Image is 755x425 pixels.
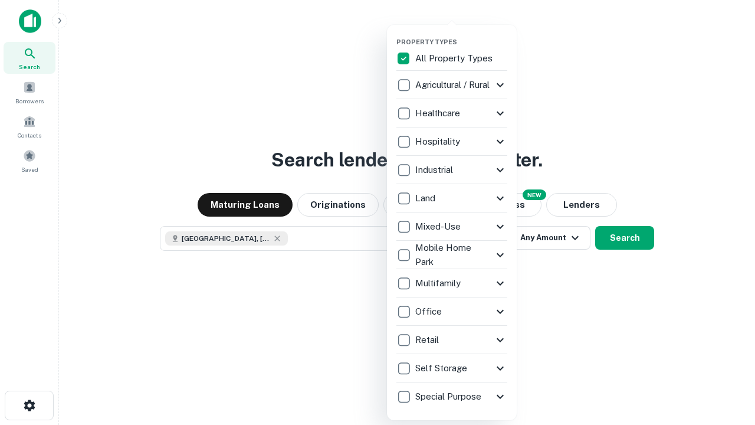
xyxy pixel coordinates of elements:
p: Agricultural / Rural [415,78,492,92]
div: Mixed-Use [396,212,507,241]
div: Self Storage [396,354,507,382]
p: Land [415,191,438,205]
div: Land [396,184,507,212]
p: Special Purpose [415,390,484,404]
p: Self Storage [415,361,470,375]
div: Agricultural / Rural [396,71,507,99]
p: Healthcare [415,106,462,120]
p: Retail [415,333,441,347]
div: Office [396,297,507,326]
p: Office [415,305,444,319]
div: Healthcare [396,99,507,127]
div: Hospitality [396,127,507,156]
iframe: Chat Widget [696,331,755,387]
div: Retail [396,326,507,354]
p: Multifamily [415,276,463,290]
p: Mixed-Use [415,220,463,234]
div: Multifamily [396,269,507,297]
div: Mobile Home Park [396,241,507,269]
p: Mobile Home Park [415,241,493,269]
p: All Property Types [415,51,495,66]
span: Property Types [396,38,457,45]
p: Hospitality [415,135,462,149]
div: Special Purpose [396,382,507,411]
p: Industrial [415,163,455,177]
div: Industrial [396,156,507,184]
